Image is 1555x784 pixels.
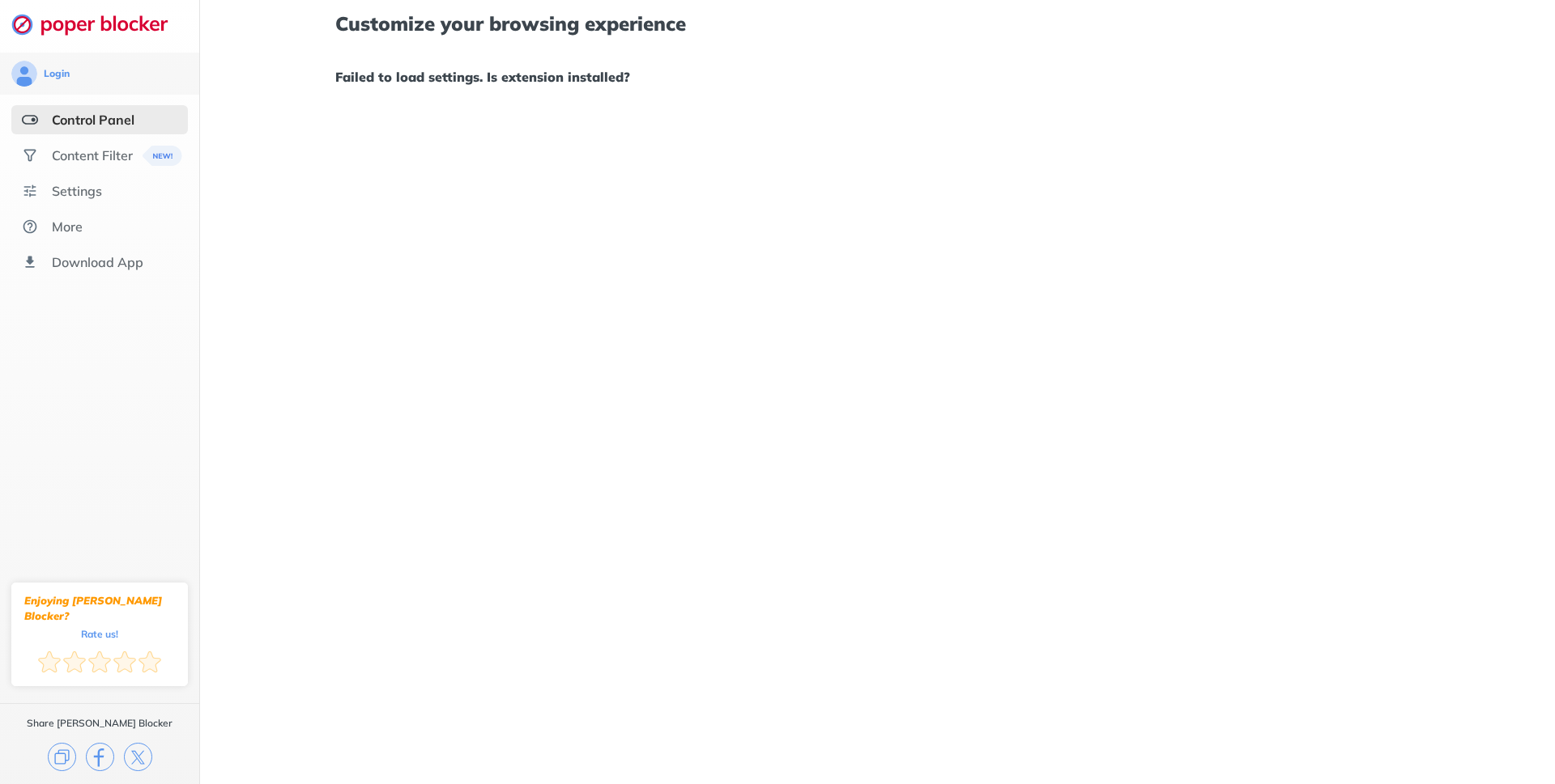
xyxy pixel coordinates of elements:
[86,743,114,771] img: facebook.svg
[22,254,38,270] img: download-app.svg
[22,147,38,163] img: social.svg
[44,67,70,80] div: Login
[22,218,38,235] img: about.svg
[52,147,133,163] div: Content Filter
[52,254,143,270] div: Download App
[124,743,152,771] img: x.svg
[27,717,173,730] div: Share [PERSON_NAME] Blocker
[335,13,1419,34] h1: Customize your browsing experience
[22,183,38,199] img: settings.svg
[52,112,134,128] div: Control Panel
[81,630,118,638] div: Rate us!
[52,183,102,199] div: Settings
[335,66,1419,87] h1: Failed to load settings. Is extension installed?
[143,146,182,166] img: menuBanner.svg
[52,218,83,235] div: More
[24,593,175,624] div: Enjoying [PERSON_NAME] Blocker?
[22,112,38,128] img: features-selected.svg
[11,61,37,87] img: avatar.svg
[48,743,76,771] img: copy.svg
[11,13,185,36] img: logo-webpage.svg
